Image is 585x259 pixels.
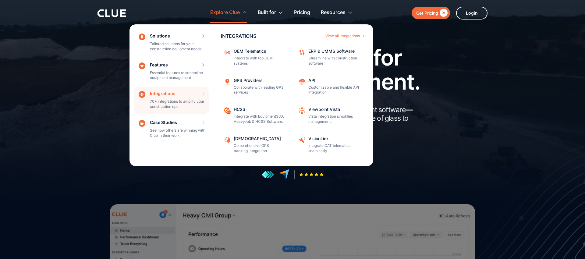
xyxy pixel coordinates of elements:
[97,23,487,166] nav: Explore Clue
[296,75,364,98] a: APICustomizable and flexible API integration
[234,78,285,83] div: GPS Providers
[221,34,322,38] div: INTEGRATIONS
[321,3,353,22] div: Resources
[234,49,285,53] div: OEM Telematics
[308,143,360,154] p: Integrate CAT telematics seamlessly
[308,85,360,95] p: Customizable and flexible API integration
[234,56,285,66] p: Integrate with top OEM systems
[221,46,289,69] a: OEM TelematicsIntegrate with top OEM systems
[325,34,360,38] div: View all integrations
[224,78,231,85] img: Location tracking icon
[299,107,305,114] img: Workflow automation icon
[234,107,285,112] div: HCSS
[308,114,360,124] p: Vista integration simplifies management.
[299,137,305,143] img: VisionLink
[261,171,274,179] img: reviews at getapp
[308,107,360,112] div: Viewpoint Vista
[416,9,438,17] div: Get Pricing
[321,3,346,22] div: Resources
[224,137,231,143] img: Samsara
[299,172,324,176] img: Five-star rating icon
[234,114,285,124] p: Integrate with Equipment360, HeavyJob & HCSS Software.
[210,3,240,22] div: Explore Clue
[296,104,364,127] a: Viewpoint VistaVista integration simplifies management.
[325,34,364,38] a: View all integrations
[221,104,289,127] a: HCSSIntegrate with Equipment360, HeavyJob & HCSS Software.
[234,137,285,141] div: [DEMOGRAPHIC_DATA]
[221,75,289,98] a: GPS ProvidersCollaborate with leading GPS services
[279,169,289,180] img: reviews at capterra
[308,78,360,83] div: API
[221,133,289,157] a: [DEMOGRAPHIC_DATA]Comprehensive GPS tracking integration
[555,230,585,259] iframe: Chat Widget
[456,7,487,20] a: Login
[299,49,305,56] img: Data sync icon
[234,85,285,95] p: Collaborate with leading GPS services
[438,9,448,17] div: 
[412,7,450,19] a: Get Pricing
[258,3,276,22] div: Built for
[299,78,305,85] img: API cloud integration icon
[308,137,360,141] div: VisionLink
[234,143,285,154] p: Comprehensive GPS tracking integration
[224,49,231,56] img: internet signal icon
[296,133,364,157] a: VisionLinkIntegrate CAT telematics seamlessly
[308,49,360,53] div: ERP & CMMS Software
[308,56,360,66] p: Streamline with construction software
[224,107,231,114] img: Project Pacing clue icon
[294,3,310,22] a: Pricing
[296,46,364,69] a: ERP & CMMS SoftwareStreamline with construction software
[210,3,247,22] div: Explore Clue
[258,3,283,22] div: Built for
